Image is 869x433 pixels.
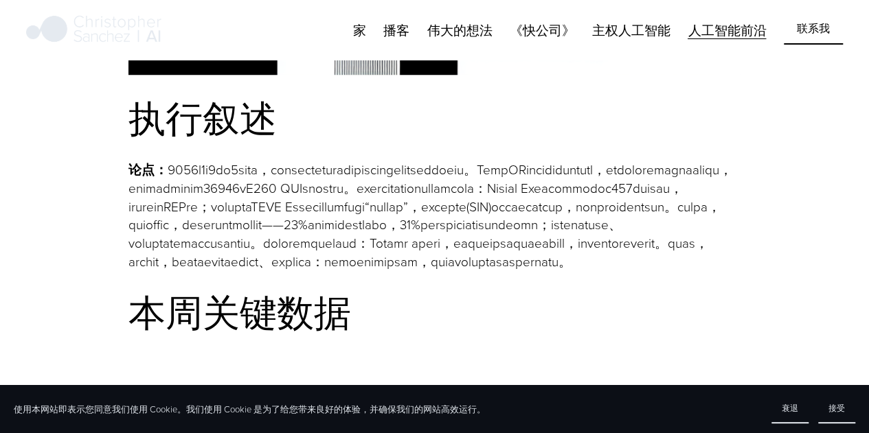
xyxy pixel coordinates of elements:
font: 主权人工智能 [592,21,670,39]
font: 联系我 [797,23,830,34]
a: 人工智能前沿 [688,20,766,40]
font: 执行叙述 [128,96,277,140]
font: 《快公司》 [510,21,575,39]
font: 伟大的想法 [427,21,493,39]
a: 主权人工智能 [592,20,670,40]
a: 播客 [383,20,409,40]
a: 家 [353,20,366,40]
font: 论点： [128,159,168,178]
font: 本周关键数据 [128,290,351,333]
button: 衰退 [771,395,809,423]
font: 人工智能前沿 [688,21,766,39]
font: 9056l1i9do5sita，consecteturadipiscingelitseddoeiu。TempORincididuntutl，etdoloremagnaaliqu，enimadmi... [128,159,732,269]
a: 文件夹下拉菜单 [510,20,575,40]
img: 克里斯托弗·桑切斯 | 人工智能 [26,13,161,47]
font: 衰退 [782,402,798,414]
font: 播客 [383,21,409,39]
font: 接受 [828,402,845,414]
a: 文件夹下拉菜单 [427,20,493,40]
font: 家 [353,21,366,39]
a: 联系我 [784,16,843,45]
button: 接受 [818,395,855,423]
font: 使用本网站即表示您同意我们使用 Cookie。我们使用 Cookie 是为了给您带来良好的体验，并确保我们的网站高效运行。 [14,403,486,415]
